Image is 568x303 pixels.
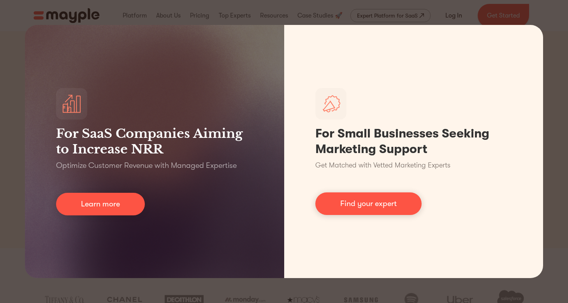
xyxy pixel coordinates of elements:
h1: For Small Businesses Seeking Marketing Support [315,126,512,157]
p: Get Matched with Vetted Marketing Experts [315,160,450,171]
p: Optimize Customer Revenue with Managed Expertise [56,160,237,171]
h3: For SaaS Companies Aiming to Increase NRR [56,126,253,157]
a: Learn more [56,193,145,215]
a: Find your expert [315,192,422,215]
